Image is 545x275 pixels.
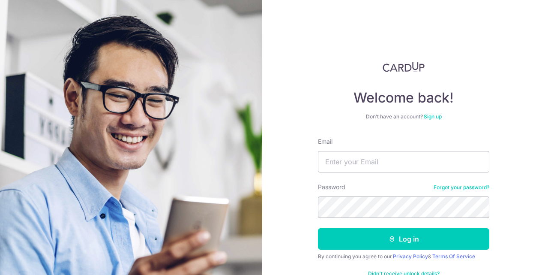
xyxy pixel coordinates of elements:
[434,184,489,191] a: Forgot your password?
[318,89,489,106] h4: Welcome back!
[318,253,489,260] div: By continuing you agree to our &
[383,62,425,72] img: CardUp Logo
[432,253,475,260] a: Terms Of Service
[318,137,332,146] label: Email
[318,151,489,172] input: Enter your Email
[318,183,345,191] label: Password
[393,253,428,260] a: Privacy Policy
[318,113,489,120] div: Don’t have an account?
[318,228,489,250] button: Log in
[424,113,442,120] a: Sign up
